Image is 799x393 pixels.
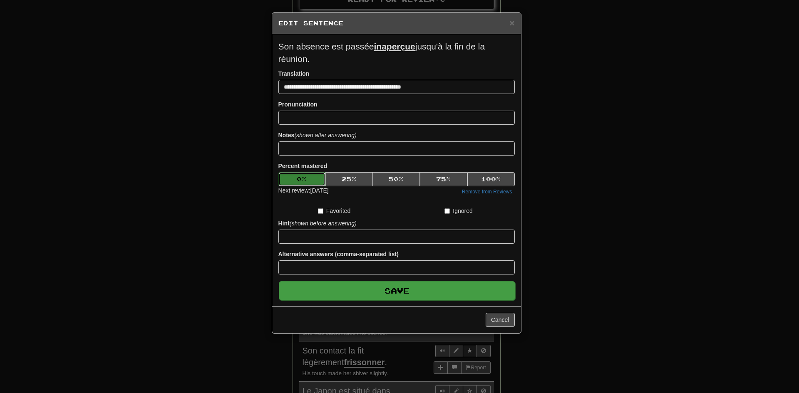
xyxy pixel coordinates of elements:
[444,207,472,215] label: Ignored
[318,207,350,215] label: Favorited
[278,219,357,227] label: Hint
[509,18,514,27] span: ×
[278,131,357,139] label: Notes
[279,281,515,300] button: Save
[294,132,356,138] em: (shown after answering)
[467,172,515,186] button: 100%
[278,172,515,186] div: Percent mastered
[486,313,515,327] button: Cancel
[278,19,515,27] h5: Edit Sentence
[373,172,420,186] button: 50%
[509,18,514,27] button: Close
[278,40,515,65] p: Son absence est passée jusqu'à la fin de la réunion.
[278,172,326,186] button: 0%
[318,208,323,214] input: Favorited
[444,208,450,214] input: Ignored
[278,69,310,78] label: Translation
[278,100,318,109] label: Pronunciation
[420,172,467,186] button: 75%
[278,186,329,196] div: Next review: [DATE]
[459,187,515,196] button: Remove from Reviews
[278,162,328,170] label: Percent mastered
[374,42,415,51] u: inaperçue
[290,220,357,227] em: (shown before answering)
[278,250,399,258] label: Alternative answers (comma-separated list)
[325,172,373,186] button: 25%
